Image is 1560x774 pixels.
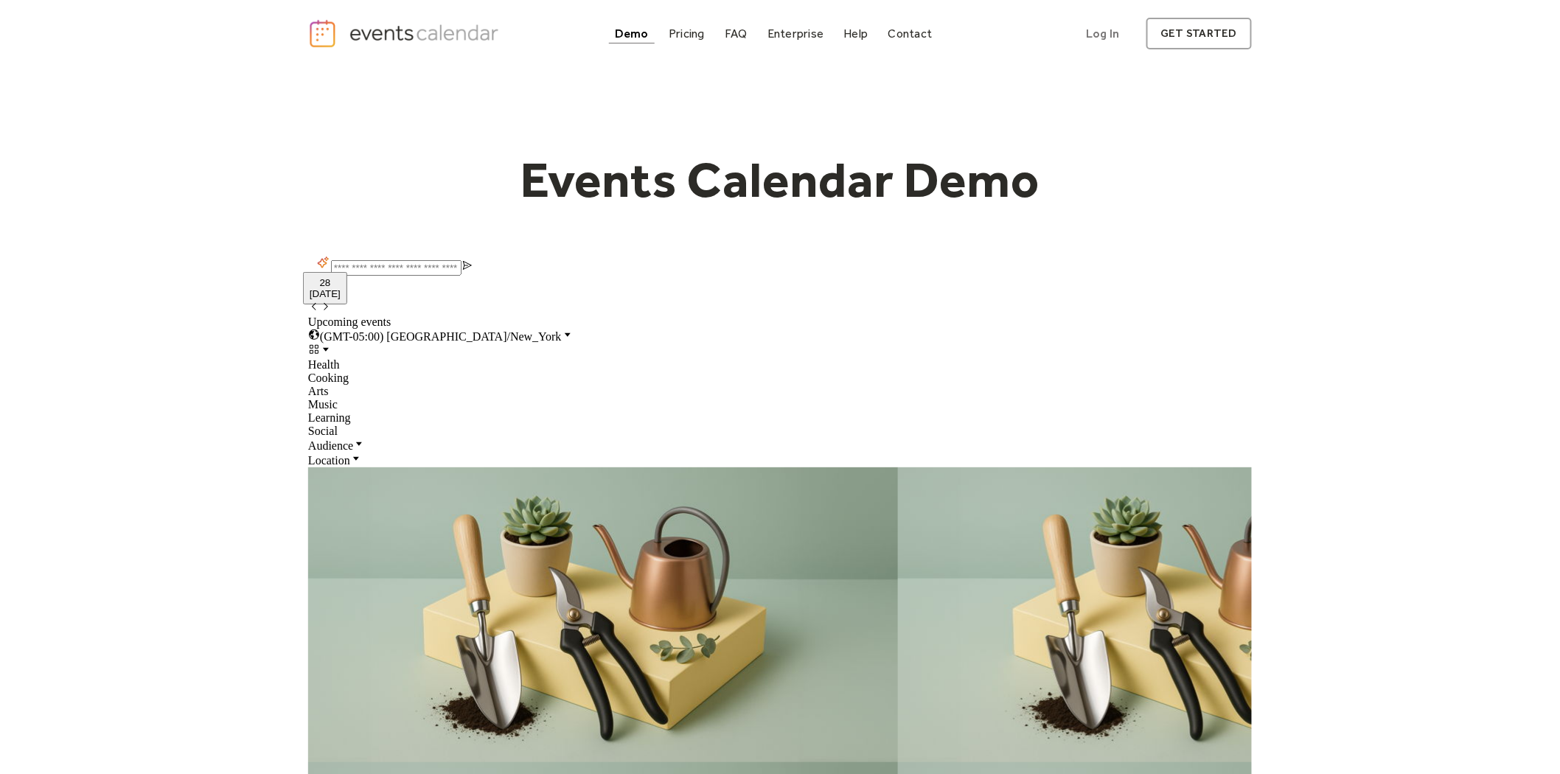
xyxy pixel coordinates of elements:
[725,29,748,38] div: FAQ
[497,150,1063,210] h1: Events Calendar Demo
[615,29,649,38] div: Demo
[888,29,933,38] div: Contact
[663,24,711,43] a: Pricing
[669,29,705,38] div: Pricing
[609,24,655,43] a: Demo
[882,24,939,43] a: Contact
[844,29,868,38] div: Help
[762,24,829,43] a: Enterprise
[1146,18,1252,49] a: get started
[719,24,753,43] a: FAQ
[838,24,874,43] a: Help
[767,29,823,38] div: Enterprise
[1071,18,1134,49] a: Log In
[308,18,503,49] a: home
